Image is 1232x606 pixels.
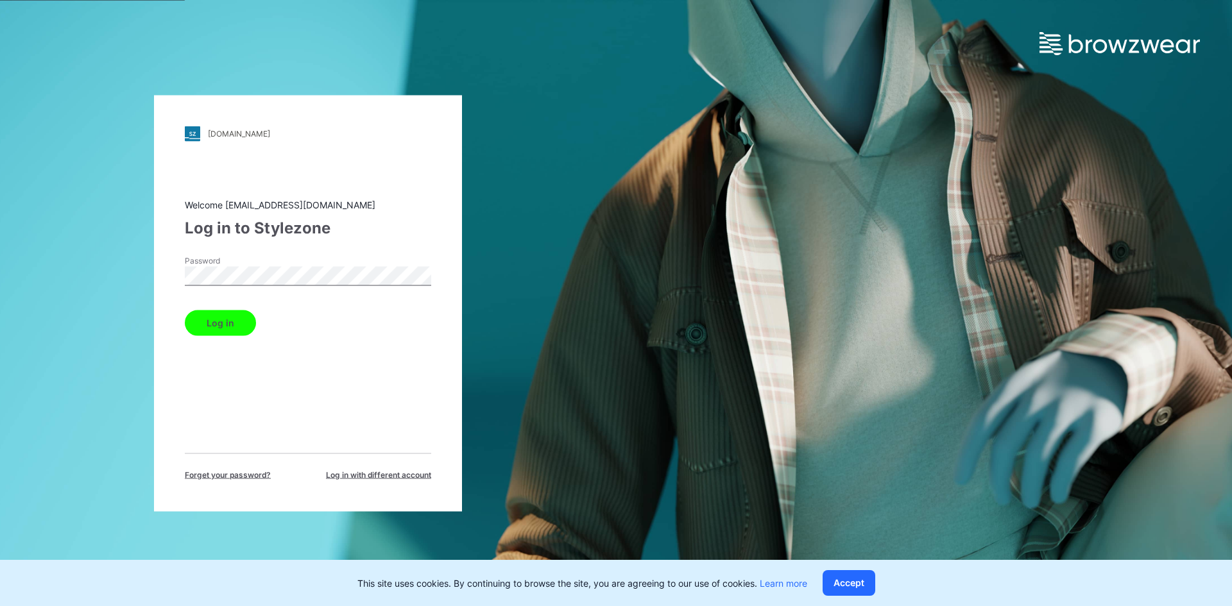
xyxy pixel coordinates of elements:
[357,577,807,590] p: This site uses cookies. By continuing to browse the site, you are agreeing to our use of cookies.
[185,126,431,141] a: [DOMAIN_NAME]
[185,126,200,141] img: stylezone-logo.562084cfcfab977791bfbf7441f1a819.svg
[823,570,875,596] button: Accept
[326,469,431,480] span: Log in with different account
[208,129,270,139] div: [DOMAIN_NAME]
[185,469,271,480] span: Forget your password?
[1039,32,1200,55] img: browzwear-logo.e42bd6dac1945053ebaf764b6aa21510.svg
[185,216,431,239] div: Log in to Stylezone
[185,310,256,335] button: Log in
[185,198,431,211] div: Welcome [EMAIL_ADDRESS][DOMAIN_NAME]
[760,578,807,589] a: Learn more
[185,255,275,266] label: Password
